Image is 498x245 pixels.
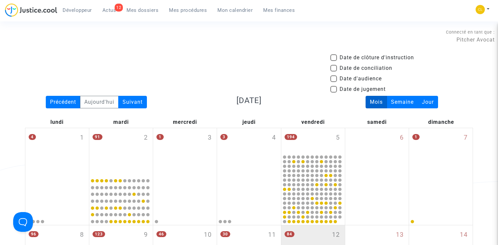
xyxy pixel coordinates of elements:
span: 6 [400,133,404,143]
span: 194 [285,134,297,140]
span: 8 [80,230,84,240]
span: 14 [460,230,468,240]
div: vendredi [281,117,345,128]
span: Mon calendrier [217,7,253,13]
span: Date de clôture d'instruction [340,54,414,62]
div: 12 [115,4,123,12]
span: Développeur [63,7,92,13]
span: Mes dossiers [126,7,158,13]
a: Mes dossiers [121,5,164,15]
div: Jour [418,96,438,108]
div: lundi [25,117,89,128]
span: Mes procédures [169,7,207,13]
div: samedi [345,117,409,128]
span: Connecté en tant que : [446,30,495,35]
iframe: Help Scout Beacon - Open [13,212,33,232]
h3: [DATE] [178,96,320,105]
span: 9 [144,230,148,240]
span: 13 [396,230,404,240]
div: jeudi [217,117,281,128]
span: 1 [412,134,420,140]
div: dimanche septembre 7, One event, click to expand [409,128,473,176]
div: Précédent [46,96,80,108]
span: 4 [29,134,36,140]
div: lundi septembre 1, 4 events, click to expand [25,128,89,176]
div: samedi septembre 6 [345,128,409,225]
span: 7 [464,133,468,143]
span: 5 [336,133,340,143]
span: 46 [156,231,166,237]
span: Date de jugement [340,85,386,93]
a: 12Actus [97,5,122,15]
div: Aujourd'hui [80,96,119,108]
span: 3 [220,134,228,140]
span: 96 [29,231,39,237]
div: Semaine [387,96,418,108]
div: Suivant [118,96,147,108]
div: jeudi septembre 4, 3 events, click to expand [217,128,281,176]
span: 10 [204,230,212,240]
img: jc-logo.svg [5,3,57,17]
a: Mes finances [258,5,300,15]
span: Date d'audience [340,75,382,83]
span: 30 [220,231,230,237]
a: Mon calendrier [212,5,258,15]
span: Date de conciliation [340,64,392,72]
span: 84 [285,231,294,237]
span: 1 [80,133,84,143]
span: 11 [268,230,276,240]
a: Mes procédures [164,5,212,15]
span: 123 [93,231,105,237]
span: 91 [93,134,102,140]
img: f0b917ab549025eb3af43f3c4438ad5d [476,5,485,14]
div: mardi septembre 2, 91 events, click to expand [89,128,153,176]
span: 12 [332,230,340,240]
span: 1 [156,134,164,140]
span: 3 [208,133,212,143]
span: 4 [272,133,276,143]
div: mercredi [153,117,217,128]
a: Développeur [57,5,97,15]
div: dimanche [409,117,473,128]
div: vendredi septembre 5, 194 events, click to expand [281,128,345,154]
span: Mes finances [263,7,295,13]
div: mercredi septembre 3, One event, click to expand [153,128,217,176]
div: Mois [366,96,387,108]
span: 2 [144,133,148,143]
span: Actus [102,7,116,13]
div: mardi [89,117,153,128]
